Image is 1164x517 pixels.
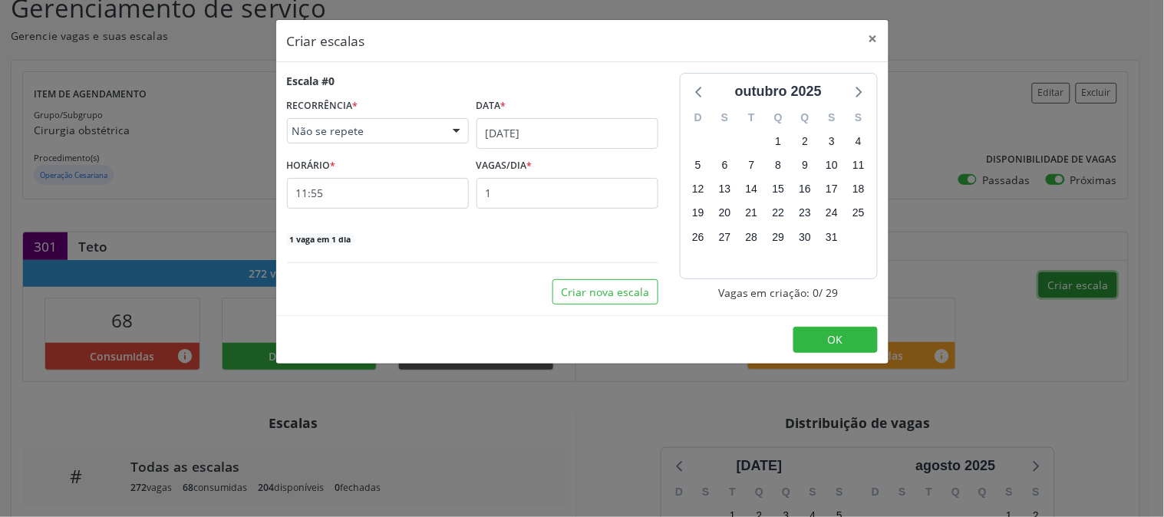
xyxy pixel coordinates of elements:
[767,179,789,200] span: quarta-feira, 15 de outubro de 2025
[767,155,789,176] span: quarta-feira, 8 de outubro de 2025
[794,130,816,152] span: quinta-feira, 2 de outubro de 2025
[287,178,469,209] input: 00:00
[287,94,358,118] label: RECORRÊNCIA
[711,106,738,130] div: S
[688,203,709,224] span: domingo, 19 de outubro de 2025
[476,118,658,149] input: Selecione uma data
[287,154,336,178] label: HORÁRIO
[741,155,763,176] span: terça-feira, 7 de outubro de 2025
[741,203,763,224] span: terça-feira, 21 de outubro de 2025
[688,226,709,248] span: domingo, 26 de outubro de 2025
[741,226,763,248] span: terça-feira, 28 de outubro de 2025
[767,130,789,152] span: quarta-feira, 1 de outubro de 2025
[680,285,878,301] div: Vagas em criação: 0
[714,155,736,176] span: segunda-feira, 6 de outubro de 2025
[821,155,842,176] span: sexta-feira, 10 de outubro de 2025
[685,106,712,130] div: D
[858,20,889,58] button: Close
[688,179,709,200] span: domingo, 12 de outubro de 2025
[741,179,763,200] span: terça-feira, 14 de outubro de 2025
[821,203,842,224] span: sexta-feira, 24 de outubro de 2025
[476,94,506,118] label: Data
[765,106,792,130] div: Q
[848,130,869,152] span: sábado, 4 de outubro de 2025
[848,179,869,200] span: sábado, 18 de outubro de 2025
[688,155,709,176] span: domingo, 5 de outubro de 2025
[794,179,816,200] span: quinta-feira, 16 de outubro de 2025
[828,332,843,347] span: OK
[794,203,816,224] span: quinta-feira, 23 de outubro de 2025
[552,279,658,305] button: Criar nova escala
[848,203,869,224] span: sábado, 25 de outubro de 2025
[848,155,869,176] span: sábado, 11 de outubro de 2025
[476,154,533,178] label: VAGAS/DIA
[821,179,842,200] span: sexta-feira, 17 de outubro de 2025
[793,327,878,353] button: OK
[287,233,354,245] span: 1 vaga em 1 dia
[292,123,437,139] span: Não se repete
[714,226,736,248] span: segunda-feira, 27 de outubro de 2025
[287,31,365,51] h5: Criar escalas
[714,179,736,200] span: segunda-feira, 13 de outubro de 2025
[738,106,765,130] div: T
[287,73,335,89] div: Escala #0
[714,203,736,224] span: segunda-feira, 20 de outubro de 2025
[767,226,789,248] span: quarta-feira, 29 de outubro de 2025
[819,285,839,301] span: / 29
[792,106,819,130] div: Q
[794,155,816,176] span: quinta-feira, 9 de outubro de 2025
[767,203,789,224] span: quarta-feira, 22 de outubro de 2025
[794,226,816,248] span: quinta-feira, 30 de outubro de 2025
[821,226,842,248] span: sexta-feira, 31 de outubro de 2025
[729,81,828,102] div: outubro 2025
[846,106,872,130] div: S
[819,106,846,130] div: S
[821,130,842,152] span: sexta-feira, 3 de outubro de 2025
